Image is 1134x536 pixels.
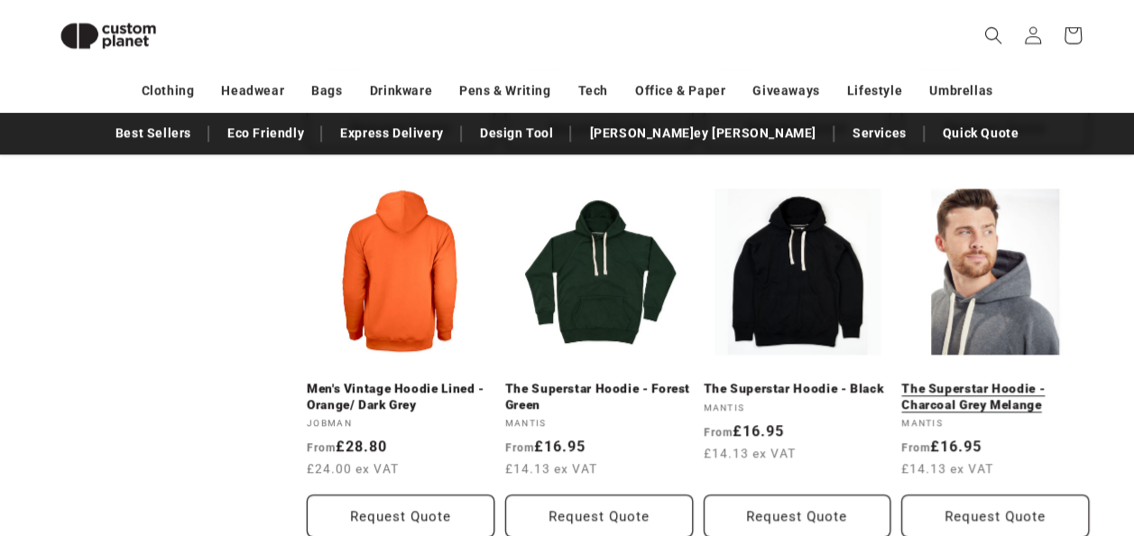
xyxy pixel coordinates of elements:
a: Clothing [142,75,195,106]
a: Tech [577,75,607,106]
a: Express Delivery [331,117,453,149]
a: The Superstar Hoodie - Forest Green [505,381,693,412]
summary: Search [973,15,1013,55]
a: Headwear [221,75,284,106]
iframe: Chat Widget [1044,449,1134,536]
a: Giveaways [752,75,819,106]
a: Design Tool [471,117,563,149]
a: The Superstar Hoodie - Black [704,381,891,397]
a: Drinkware [370,75,432,106]
a: Best Sellers [106,117,200,149]
a: Quick Quote [934,117,1028,149]
a: Office & Paper [635,75,725,106]
a: [PERSON_NAME]ey [PERSON_NAME] [580,117,825,149]
a: Men's Vintage Hoodie Lined - Orange/ Dark Grey [307,381,494,412]
a: Pens & Writing [459,75,550,106]
a: Lifestyle [847,75,902,106]
a: Umbrellas [929,75,992,106]
a: Services [844,117,916,149]
a: Eco Friendly [218,117,313,149]
a: Bags [311,75,342,106]
a: The Superstar Hoodie - Charcoal Grey Melange [901,381,1089,412]
img: Custom Planet [45,7,171,64]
